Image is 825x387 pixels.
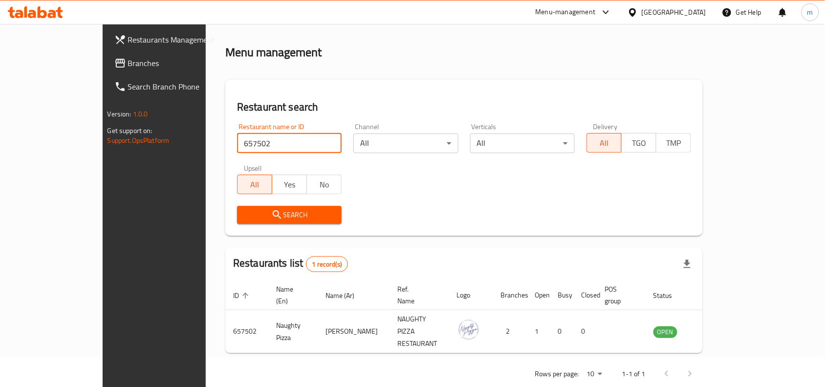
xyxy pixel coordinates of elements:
[807,7,813,18] span: m
[225,310,268,353] td: 657502
[642,7,706,18] div: [GEOGRAPHIC_DATA]
[128,57,233,69] span: Branches
[276,283,306,307] span: Name (En)
[268,310,318,353] td: Naughty Pizza
[225,45,322,60] h2: Menu management
[261,13,264,25] li: /
[237,100,691,114] h2: Restaurant search
[306,260,348,269] span: 1 record(s)
[318,310,390,353] td: [PERSON_NAME]
[527,280,550,310] th: Open
[244,165,262,172] label: Upsell
[241,178,268,192] span: All
[656,133,691,153] button: TMP
[107,28,240,51] a: Restaurants Management
[306,256,348,272] div: Total records count
[108,134,170,147] a: Support.OpsPlatform
[583,367,606,382] div: Rows per page:
[311,178,338,192] span: No
[675,252,699,276] div: Export file
[493,310,527,353] td: 2
[245,209,334,221] span: Search
[233,290,252,301] span: ID
[605,283,634,307] span: POS group
[272,175,307,194] button: Yes
[128,34,233,46] span: Restaurants Management
[128,81,233,92] span: Search Branch Phone
[574,280,597,310] th: Closed
[268,13,333,25] span: Menu management
[591,136,618,150] span: All
[456,318,481,342] img: Naughty Pizza
[133,108,148,120] span: 1.0.0
[622,368,645,380] p: 1-1 of 1
[653,290,685,301] span: Status
[326,290,367,301] span: Name (Ar)
[276,178,303,192] span: Yes
[107,51,240,75] a: Branches
[493,280,527,310] th: Branches
[237,175,272,194] button: All
[697,280,731,310] th: Action
[621,133,656,153] button: TGO
[527,310,550,353] td: 1
[550,310,574,353] td: 0
[108,124,152,137] span: Get support on:
[535,368,579,380] p: Rows per page:
[225,13,257,25] a: Home
[574,310,597,353] td: 0
[108,108,131,120] span: Version:
[107,75,240,98] a: Search Branch Phone
[306,175,342,194] button: No
[586,133,622,153] button: All
[237,134,342,153] input: Search for restaurant name or ID..
[233,256,348,272] h2: Restaurants list
[660,136,687,150] span: TMP
[593,123,618,130] label: Delivery
[536,6,596,18] div: Menu-management
[653,326,677,338] span: OPEN
[470,134,575,153] div: All
[449,280,493,310] th: Logo
[390,310,449,353] td: NAUGHTY PIZZA RESTAURANT
[397,283,437,307] span: Ref. Name
[237,206,342,224] button: Search
[653,326,677,338] div: OPEN
[550,280,574,310] th: Busy
[225,280,731,353] table: enhanced table
[626,136,652,150] span: TGO
[353,134,458,153] div: All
